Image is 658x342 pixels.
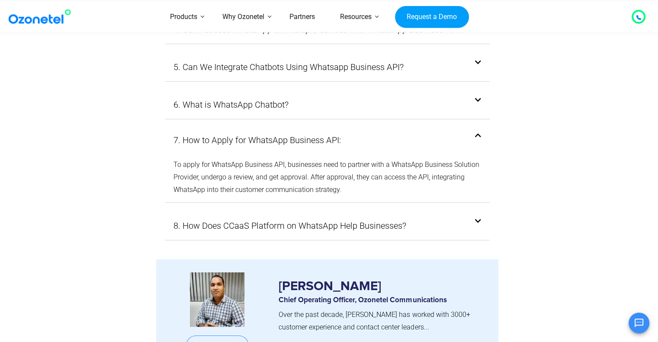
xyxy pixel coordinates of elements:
div: 5. Can We Integrate Chatbots Using Whatsapp Business API? [165,53,490,81]
a: Products [157,2,210,32]
a: 7. How to Apply for WhatsApp Business API: [173,132,341,148]
a: 5. Can We Integrate Chatbots Using Whatsapp Business API? [173,59,404,75]
a: Resources [327,2,384,32]
button: Open chat [629,313,649,333]
h3: [PERSON_NAME] [279,272,485,292]
a: 6. What is WhatsApp Chatbot? [173,97,289,112]
a: Why Ozonetel [210,2,277,32]
div: 6. What is WhatsApp Chatbot? [165,90,490,119]
a: Partners [277,2,327,32]
h6: Chief Operating Officer, Ozonetel Communications [279,296,485,305]
div: 7. How to Apply for WhatsApp Business API: [165,152,490,202]
div: 7. How to Apply for WhatsApp Business API: [165,128,490,152]
span: To apply for WhatsApp Business API, businesses need to partner with a WhatsApp Business Solution ... [173,160,479,194]
p: Over the past decade, [PERSON_NAME] has worked with 3000+ customer experience and contact center ... [279,309,485,334]
a: Request a Demo [395,6,469,28]
a: 8. How Does CCaaS Platform on WhatsApp Help Businesses? [173,218,406,233]
div: 8. How Does CCaaS Platform on WhatsApp Help Businesses? [165,211,490,240]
